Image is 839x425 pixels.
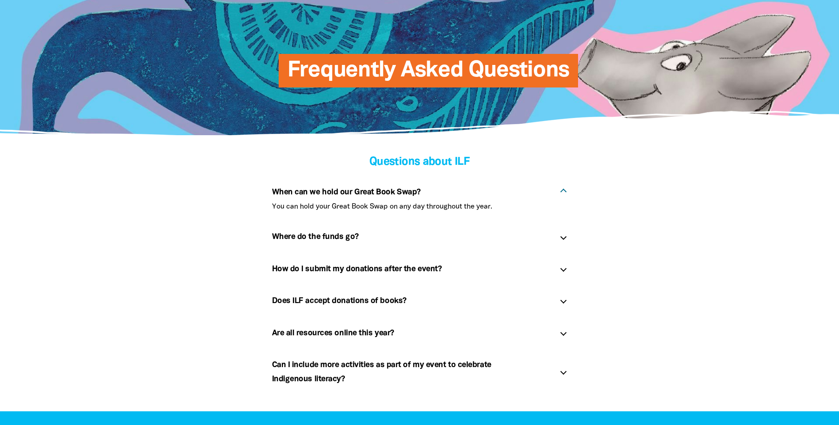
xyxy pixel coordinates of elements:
[272,230,553,244] h5: Where do the funds go?
[287,61,570,87] span: Frequently Asked Questions
[272,294,553,308] h5: Does ILF accept donations of books?
[369,157,470,167] span: Questions about ILF
[272,185,553,199] h5: When can we hold our Great Book Swap?
[272,262,553,276] h5: How do I submit my donations after the event?
[272,358,553,387] h5: Can I include more activities as part of my event to celebrate Indigenous literacy?
[272,201,567,212] p: You can hold your Great Book Swap on any day throughout the year.
[272,326,553,340] h5: Are all resources online this year?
